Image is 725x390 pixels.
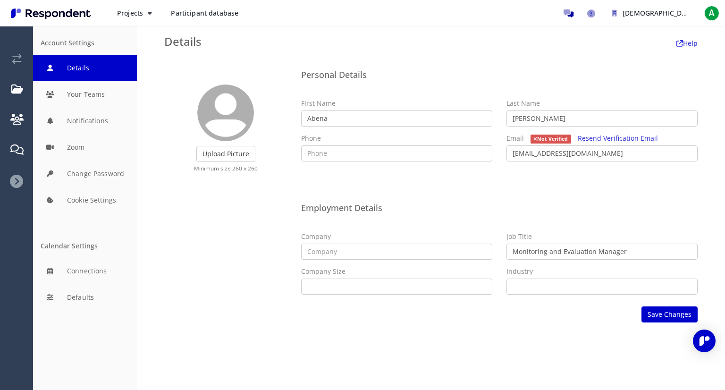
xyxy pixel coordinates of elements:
label: Last Name [506,99,540,108]
h4: Personal Details [301,70,698,80]
button: Projects [110,5,160,22]
button: Details [33,55,137,81]
button: Cookie Settings [33,187,137,213]
span: Details [164,34,202,49]
button: Zoom [33,134,137,161]
a: Message participants [559,4,578,23]
span: Participant database [171,8,238,17]
button: Connections [33,258,137,284]
div: Calendar Settings [41,242,129,250]
span: A [704,6,719,21]
a: Participant database [163,5,246,22]
span: Not Verified [531,135,571,144]
div: Account Settings [41,39,129,47]
h4: Employment Details [301,203,698,213]
input: Email [506,145,698,161]
input: Company [301,244,492,260]
button: Change Password [33,161,137,187]
input: First Name [301,110,492,127]
button: Your Teams [33,81,137,108]
input: Job Title [506,244,698,260]
input: Last Name [506,110,698,127]
button: Defaults [33,284,137,311]
label: Company [301,232,331,241]
button: A [702,5,721,22]
img: user_avatar_128.png [197,85,254,141]
p: Minimum size 260 x 260 [169,164,282,172]
span: Projects [117,8,143,17]
img: Respondent [8,6,94,21]
label: Company Size [301,267,346,276]
button: Adventist Development and Relief Agency Team [604,5,699,22]
input: Phone [301,145,492,161]
span: Email [506,134,524,143]
div: Open Intercom Messenger [693,330,716,352]
button: Notifications [33,108,137,134]
a: Help [676,39,698,48]
a: Help and support [582,4,600,23]
label: Industry [506,267,533,276]
label: Upload Picture [196,146,255,162]
button: Save Changes [641,306,698,322]
label: First Name [301,99,336,108]
label: Job Title [506,232,532,241]
label: Phone [301,134,321,143]
a: Resend Verification Email [578,134,658,143]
